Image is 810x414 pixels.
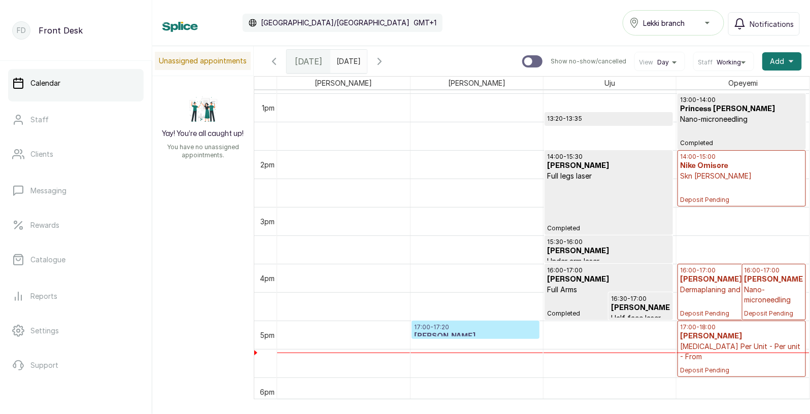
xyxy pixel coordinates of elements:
[680,114,803,124] p: Nano-microneedling
[547,161,670,171] h3: [PERSON_NAME]
[30,186,66,196] p: Messaging
[547,246,670,256] h3: [PERSON_NAME]
[8,177,144,205] a: Messaging
[611,313,670,323] p: Half face laser
[657,58,669,66] span: Day
[17,25,26,36] p: FD
[8,140,144,168] a: Clients
[680,139,803,147] span: Completed
[8,317,144,345] a: Settings
[547,171,670,181] p: Full legs laser
[8,211,144,239] a: Rewards
[698,58,713,66] span: Staff
[745,274,804,285] h3: [PERSON_NAME]
[680,96,803,104] p: 13:00 - 14:00
[258,387,277,397] div: 6pm
[8,69,144,97] a: Calendar
[680,171,803,181] p: Skn [PERSON_NAME]
[639,58,681,66] button: ViewDay
[745,285,804,305] p: Nano-microneedling
[30,326,59,336] p: Settings
[611,303,670,313] h3: [PERSON_NAME]
[30,360,58,370] p: Support
[30,78,60,88] p: Calendar
[30,220,59,230] p: Rewards
[644,18,685,28] span: Lekki branch
[547,274,670,285] h3: [PERSON_NAME]
[698,58,750,66] button: StaffWorking
[258,330,277,340] div: 5pm
[547,256,670,266] p: Under arm laser
[547,153,670,161] p: 14:00 - 15:30
[158,143,248,159] p: You have no unassigned appointments.
[680,366,803,374] span: Deposit Pending
[717,58,741,66] span: Working
[8,246,144,274] a: Catalogue
[680,331,803,341] h3: [PERSON_NAME]
[155,52,251,70] p: Unassigned appointments
[547,224,670,232] span: Completed
[8,351,144,379] a: Support
[258,159,277,170] div: 2pm
[547,115,670,123] p: 13:20 - 13:35
[30,291,57,301] p: Reports
[547,266,670,274] p: 16:00 - 17:00
[680,323,803,331] p: 17:00 - 18:00
[547,238,670,246] p: 15:30 - 16:00
[30,149,53,159] p: Clients
[728,12,800,36] button: Notifications
[258,273,277,284] div: 4pm
[30,115,49,125] p: Staff
[680,266,803,274] p: 16:00 - 17:00
[260,102,277,113] div: 1pm
[414,18,436,28] p: GMT+1
[295,55,322,67] span: [DATE]
[680,285,803,295] p: Dermaplaning and Hydro Facial
[162,129,244,139] h2: Yay! You’re all caught up!
[313,77,374,89] span: [PERSON_NAME]
[547,309,670,318] span: Completed
[287,50,330,73] div: [DATE]
[680,196,803,204] span: Deposit Pending
[39,24,83,37] p: Front Desk
[8,106,144,134] a: Staff
[770,56,785,66] span: Add
[551,57,626,65] p: Show no-show/cancelled
[745,309,804,318] span: Deposit Pending
[680,341,803,362] p: [MEDICAL_DATA] Per Unit - Per unit - From
[261,18,410,28] p: [GEOGRAPHIC_DATA]/[GEOGRAPHIC_DATA]
[750,19,794,29] span: Notifications
[602,77,617,89] span: Uju
[446,77,508,89] span: [PERSON_NAME]
[745,266,804,274] p: 16:00 - 17:00
[639,58,653,66] span: View
[680,161,803,171] h3: Nike Omisore
[623,10,724,36] button: Lekki branch
[258,216,277,227] div: 3pm
[414,323,537,331] p: 17:00 - 17:20
[8,282,144,310] a: Reports
[30,255,65,265] p: Catalogue
[611,295,670,303] p: 16:30 - 17:00
[547,123,670,133] h3: [PERSON_NAME]
[414,331,537,341] h3: [PERSON_NAME]
[680,153,803,161] p: 14:00 - 15:00
[762,52,802,71] button: Add
[8,386,144,414] button: Logout
[726,77,760,89] span: Opeyemi
[547,285,670,295] p: Full Arms
[680,274,803,285] h3: [PERSON_NAME]
[680,104,803,114] h3: Princess [PERSON_NAME]
[680,309,803,318] span: Deposit Pending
